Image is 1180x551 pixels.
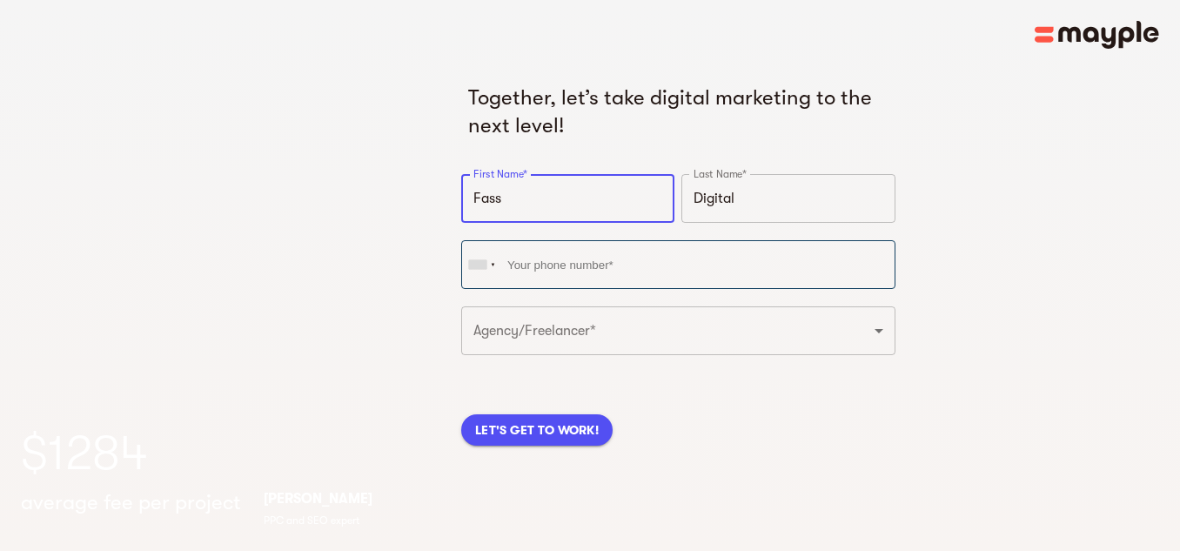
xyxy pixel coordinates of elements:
input: First Name* [461,174,674,223]
input: Your phone number* [461,240,895,289]
span: LET'S GET TO WORK! [475,420,599,440]
div: Nigeria: +234 [462,241,502,288]
img: Main logo [1035,21,1159,49]
span: PPC and SEO expert [264,514,359,527]
h5: Together, let’s take digital marketing to the next level! [468,84,888,139]
p: [PERSON_NAME] [264,488,372,509]
input: Last Name* [681,174,895,223]
h5: average fee per project [21,488,241,516]
button: LET'S GET TO WORK! [461,414,613,446]
h1: $1284 [21,419,372,488]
